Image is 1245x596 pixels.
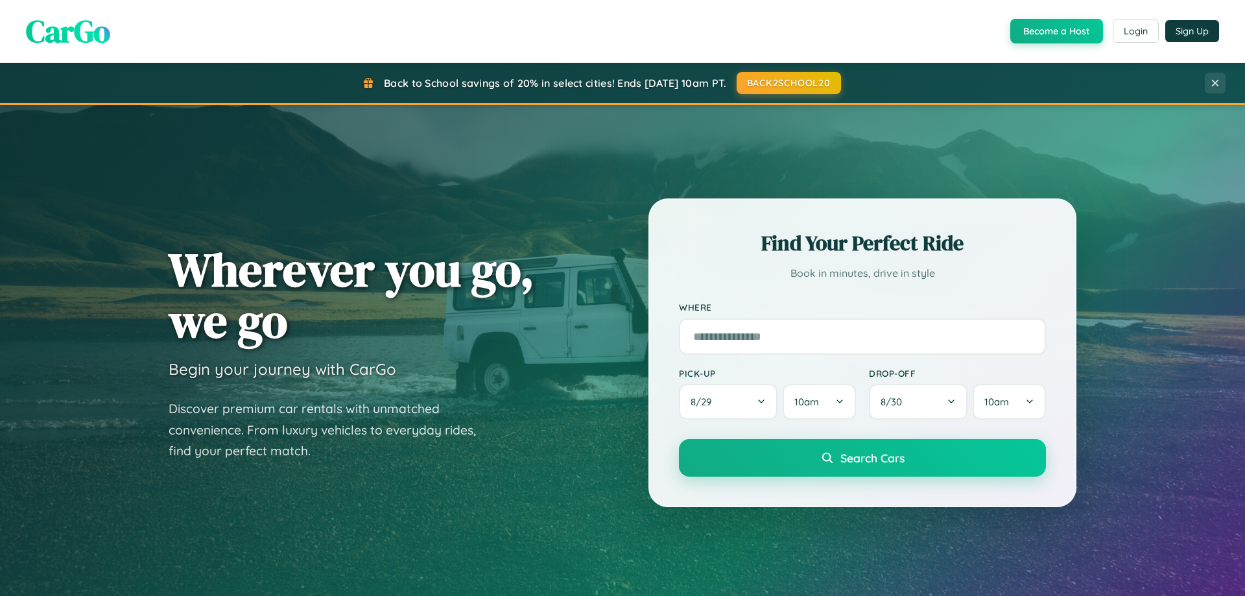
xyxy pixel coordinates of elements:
label: Where [679,302,1046,313]
button: 10am [973,384,1046,420]
label: Drop-off [869,368,1046,379]
label: Pick-up [679,368,856,379]
span: Back to School savings of 20% in select cities! Ends [DATE] 10am PT. [384,77,726,89]
button: Sign Up [1165,20,1219,42]
button: BACK2SCHOOL20 [737,72,841,94]
button: Login [1113,19,1159,43]
button: Become a Host [1010,19,1103,43]
h3: Begin your journey with CarGo [169,359,396,379]
p: Book in minutes, drive in style [679,264,1046,283]
span: 10am [794,396,819,408]
button: 8/30 [869,384,967,420]
h1: Wherever you go, we go [169,244,534,346]
span: 8 / 29 [691,396,718,408]
span: 10am [984,396,1009,408]
p: Discover premium car rentals with unmatched convenience. From luxury vehicles to everyday rides, ... [169,398,493,462]
h2: Find Your Perfect Ride [679,229,1046,257]
span: 8 / 30 [881,396,908,408]
button: 8/29 [679,384,777,420]
button: Search Cars [679,439,1046,477]
button: 10am [783,384,856,420]
span: Search Cars [840,451,905,465]
span: CarGo [26,10,110,53]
